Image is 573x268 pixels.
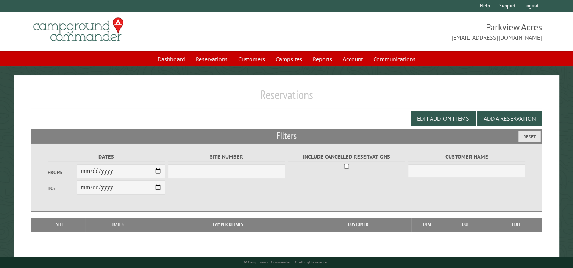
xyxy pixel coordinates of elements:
a: Dashboard [153,52,190,66]
h2: Filters [31,129,542,143]
a: Account [338,52,367,66]
button: Add a Reservation [477,111,542,126]
label: To: [48,185,77,192]
th: Dates [85,218,151,231]
a: Communications [369,52,420,66]
a: Reports [308,52,337,66]
label: Site Number [168,153,286,161]
th: Customer [305,218,411,231]
span: Parkview Acres [EMAIL_ADDRESS][DOMAIN_NAME] [287,21,542,42]
button: Reset [518,131,541,142]
th: Total [411,218,442,231]
th: Camper Details [151,218,305,231]
label: Dates [48,153,165,161]
a: Customers [234,52,270,66]
img: Campground Commander [31,15,126,44]
label: From: [48,169,77,176]
th: Site [35,218,85,231]
h1: Reservations [31,87,542,108]
small: © Campground Commander LLC. All rights reserved. [244,260,329,265]
th: Edit [490,218,542,231]
label: Customer Name [408,153,526,161]
th: Due [442,218,490,231]
label: Include Cancelled Reservations [288,153,406,161]
a: Campsites [271,52,307,66]
a: Reservations [191,52,232,66]
button: Edit Add-on Items [411,111,476,126]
